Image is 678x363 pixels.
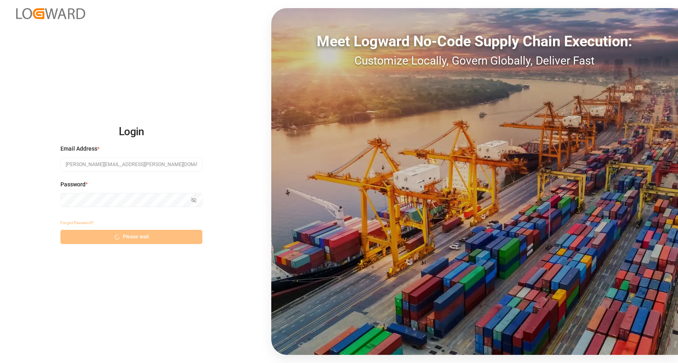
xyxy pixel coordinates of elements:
[60,119,202,145] h2: Login
[60,145,97,153] span: Email Address
[60,158,202,172] input: Enter your email
[60,180,86,189] span: Password
[16,8,85,19] img: Logward_new_orange.png
[271,30,678,52] div: Meet Logward No-Code Supply Chain Execution:
[271,52,678,69] div: Customize Locally, Govern Globally, Deliver Fast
